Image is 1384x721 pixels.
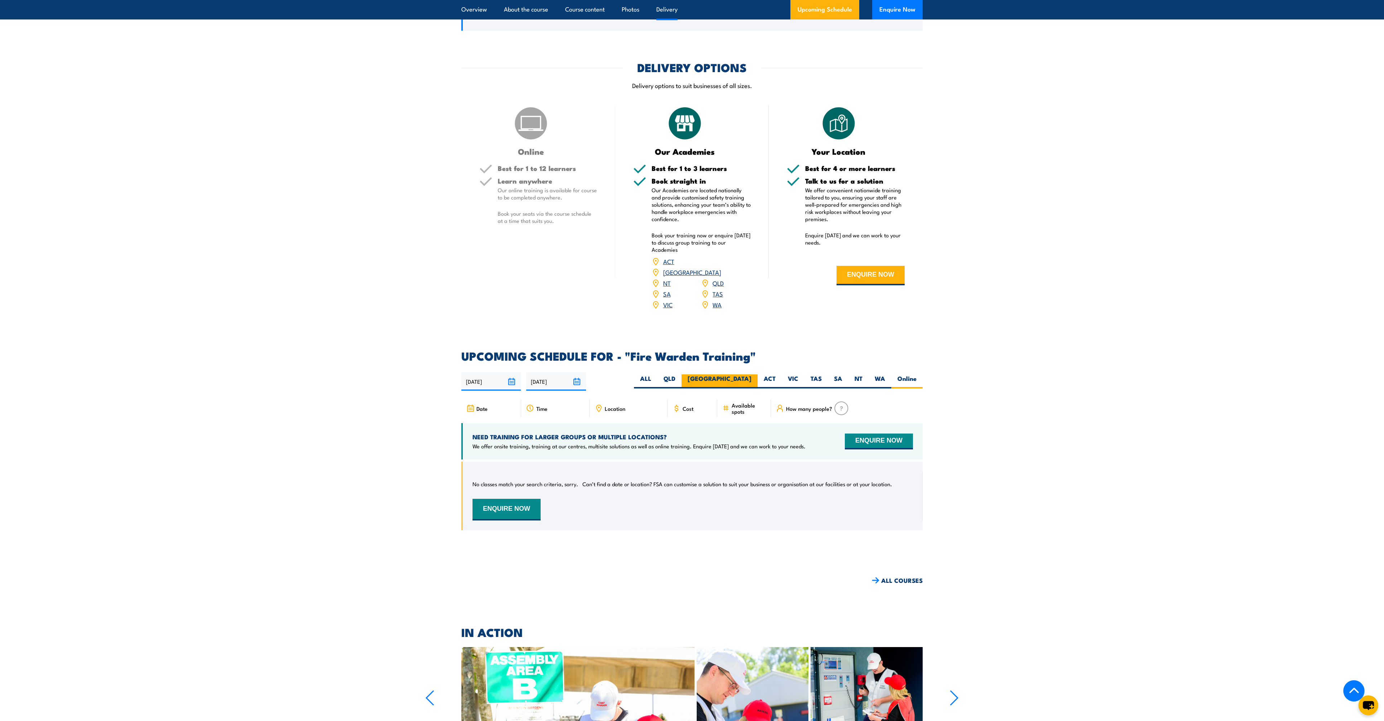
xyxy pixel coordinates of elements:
p: Our online training is available for course to be completed anywhere. [498,186,597,201]
h3: Your Location [787,147,890,155]
h2: IN ACTION [461,627,923,637]
h3: Our Academies [633,147,737,155]
span: Time [536,405,547,412]
h5: Book straight in [652,177,751,184]
input: To date [526,372,586,391]
h5: Best for 4 or more learners [805,165,905,172]
input: From date [461,372,521,391]
p: We offer convenient nationwide training tailored to you, ensuring your staff are well-prepared fo... [805,186,905,223]
a: [GEOGRAPHIC_DATA] [663,268,721,276]
a: VIC [663,300,673,309]
a: ALL COURSES [872,576,923,585]
span: Available spots [732,402,766,414]
label: VIC [782,374,804,388]
label: QLD [657,374,682,388]
button: ENQUIRE NOW [473,499,541,520]
button: chat-button [1358,695,1378,715]
h2: DELIVERY OPTIONS [637,62,747,72]
p: Book your training now or enquire [DATE] to discuss group training to our Academies [652,232,751,253]
span: Cost [683,405,693,412]
label: WA [869,374,891,388]
a: SA [663,289,671,298]
label: ACT [758,374,782,388]
p: Enquire [DATE] and we can work to your needs. [805,232,905,246]
p: Our Academies are located nationally and provide customised safety training solutions, enhancing ... [652,186,751,223]
span: Location [605,405,625,412]
label: ALL [634,374,657,388]
h5: Talk to us for a solution [805,177,905,184]
h5: Best for 1 to 12 learners [498,165,597,172]
h3: Online [479,147,583,155]
a: ACT [663,257,674,265]
p: Book your seats via the course schedule at a time that suits you. [498,210,597,224]
span: Date [476,405,488,412]
a: TAS [713,289,723,298]
p: We offer onsite training, training at our centres, multisite solutions as well as online training... [473,443,806,450]
a: NT [663,278,671,287]
h5: Learn anywhere [498,177,597,184]
label: [GEOGRAPHIC_DATA] [682,374,758,388]
p: No classes match your search criteria, sorry. [473,480,578,488]
h2: UPCOMING SCHEDULE FOR - "Fire Warden Training" [461,351,923,361]
h5: Best for 1 to 3 learners [652,165,751,172]
h4: NEED TRAINING FOR LARGER GROUPS OR MULTIPLE LOCATIONS? [473,433,806,441]
a: QLD [713,278,724,287]
button: ENQUIRE NOW [837,266,905,285]
p: Delivery options to suit businesses of all sizes. [461,81,923,89]
span: How many people? [786,405,832,412]
label: NT [848,374,869,388]
label: TAS [804,374,828,388]
a: WA [713,300,722,309]
p: Can’t find a date or location? FSA can customise a solution to suit your business or organisation... [582,480,892,488]
label: SA [828,374,848,388]
button: ENQUIRE NOW [845,434,913,449]
label: Online [891,374,923,388]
